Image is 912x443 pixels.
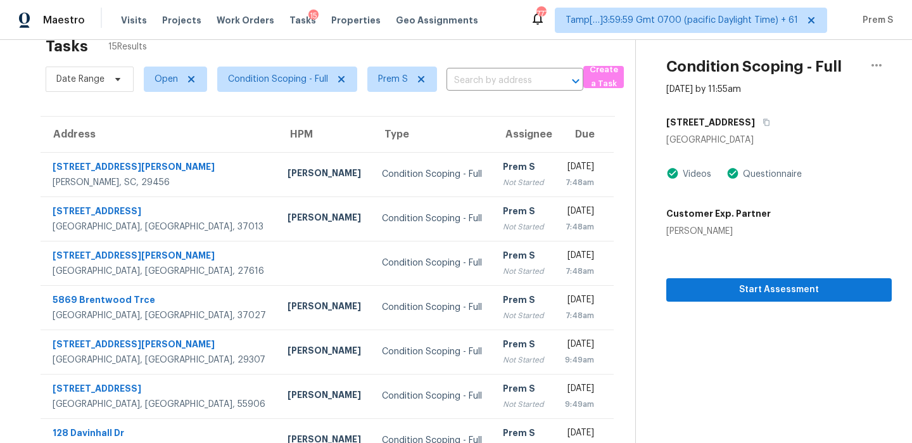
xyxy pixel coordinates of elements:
div: [PERSON_NAME], SC, 29456 [53,176,267,189]
div: [DATE] [564,160,594,176]
div: 777 [536,8,545,20]
div: Videos [679,168,711,181]
span: Prem S [858,14,893,27]
div: [GEOGRAPHIC_DATA], [GEOGRAPHIC_DATA], 29307 [53,354,267,366]
div: 7:48am [564,176,594,189]
h5: [STREET_ADDRESS] [666,116,755,129]
div: 5869 Brentwood Trce [53,293,267,309]
div: [STREET_ADDRESS][PERSON_NAME] [53,338,267,354]
div: [STREET_ADDRESS][PERSON_NAME] [53,160,267,176]
div: Not Started [503,176,544,189]
div: [DATE] [564,382,594,398]
div: Condition Scoping - Full [382,168,483,181]
div: [DATE] by 11:55am [666,83,741,96]
div: [GEOGRAPHIC_DATA], [GEOGRAPHIC_DATA], 55906 [53,398,267,411]
div: [DATE] [564,205,594,221]
th: Address [41,117,277,152]
div: [PERSON_NAME] [288,167,362,183]
div: Not Started [503,221,544,233]
div: Condition Scoping - Full [382,390,483,402]
div: [DATE] [564,293,594,309]
input: Search by address [446,71,548,91]
div: 7:48am [564,265,594,278]
div: [PERSON_NAME] [288,211,362,227]
div: 9:49am [564,354,594,366]
div: Prem S [503,160,544,176]
div: Condition Scoping - Full [382,212,483,225]
div: 7:48am [564,309,594,322]
span: Maestro [43,14,85,27]
div: 9:49am [564,398,594,411]
div: Prem S [503,293,544,309]
button: Open [567,72,585,90]
div: [GEOGRAPHIC_DATA] [666,134,892,146]
span: Visits [121,14,147,27]
div: Not Started [503,398,544,411]
div: Prem S [503,249,544,265]
div: [GEOGRAPHIC_DATA], [GEOGRAPHIC_DATA], 37027 [53,309,267,322]
button: Start Assessment [666,278,892,302]
div: 15 [308,10,319,22]
span: Date Range [56,73,104,86]
button: Create a Task [583,66,624,88]
span: Prem S [378,73,408,86]
div: [DATE] [564,338,594,354]
div: [GEOGRAPHIC_DATA], [GEOGRAPHIC_DATA], 27616 [53,265,267,278]
div: [DATE] [564,427,594,442]
th: Due [554,117,614,152]
div: 128 Davinhall Dr [53,427,267,442]
div: Condition Scoping - Full [382,257,483,269]
div: Questionnaire [739,168,802,181]
span: Condition Scoping - Full [228,73,328,86]
div: Prem S [503,205,544,221]
th: HPM [277,117,372,152]
th: Type [372,117,493,152]
div: [STREET_ADDRESS][PERSON_NAME] [53,249,267,265]
th: Assignee [493,117,554,152]
div: [DATE] [564,249,594,265]
span: Start Assessment [676,282,882,298]
span: Create a Task [590,63,617,92]
span: Open [155,73,178,86]
div: Prem S [503,338,544,354]
div: Condition Scoping - Full [382,345,483,358]
div: [PERSON_NAME] [288,344,362,360]
span: Tamp[…]3:59:59 Gmt 0700 (pacific Daylight Time) + 61 [566,14,798,27]
div: [GEOGRAPHIC_DATA], [GEOGRAPHIC_DATA], 37013 [53,221,267,233]
h5: Customer Exp. Partner [666,207,771,220]
div: Not Started [503,354,544,366]
div: [PERSON_NAME] [288,388,362,404]
img: Artifact Present Icon [726,167,739,180]
img: Artifact Present Icon [666,167,679,180]
div: Condition Scoping - Full [382,301,483,314]
div: [STREET_ADDRESS] [53,382,267,398]
div: [STREET_ADDRESS] [53,205,267,221]
span: Tasks [289,16,316,25]
span: Work Orders [217,14,274,27]
h2: Condition Scoping - Full [666,60,842,73]
div: [PERSON_NAME] [666,225,771,238]
div: Prem S [503,427,544,442]
div: 7:48am [564,221,594,233]
span: Properties [331,14,381,27]
span: 15 Results [108,41,147,53]
button: Copy Address [755,111,772,134]
div: [PERSON_NAME] [288,300,362,316]
span: Geo Assignments [396,14,478,27]
div: Prem S [503,382,544,398]
div: Not Started [503,309,544,322]
span: Projects [162,14,201,27]
h2: Tasks [46,40,88,53]
div: Not Started [503,265,544,278]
